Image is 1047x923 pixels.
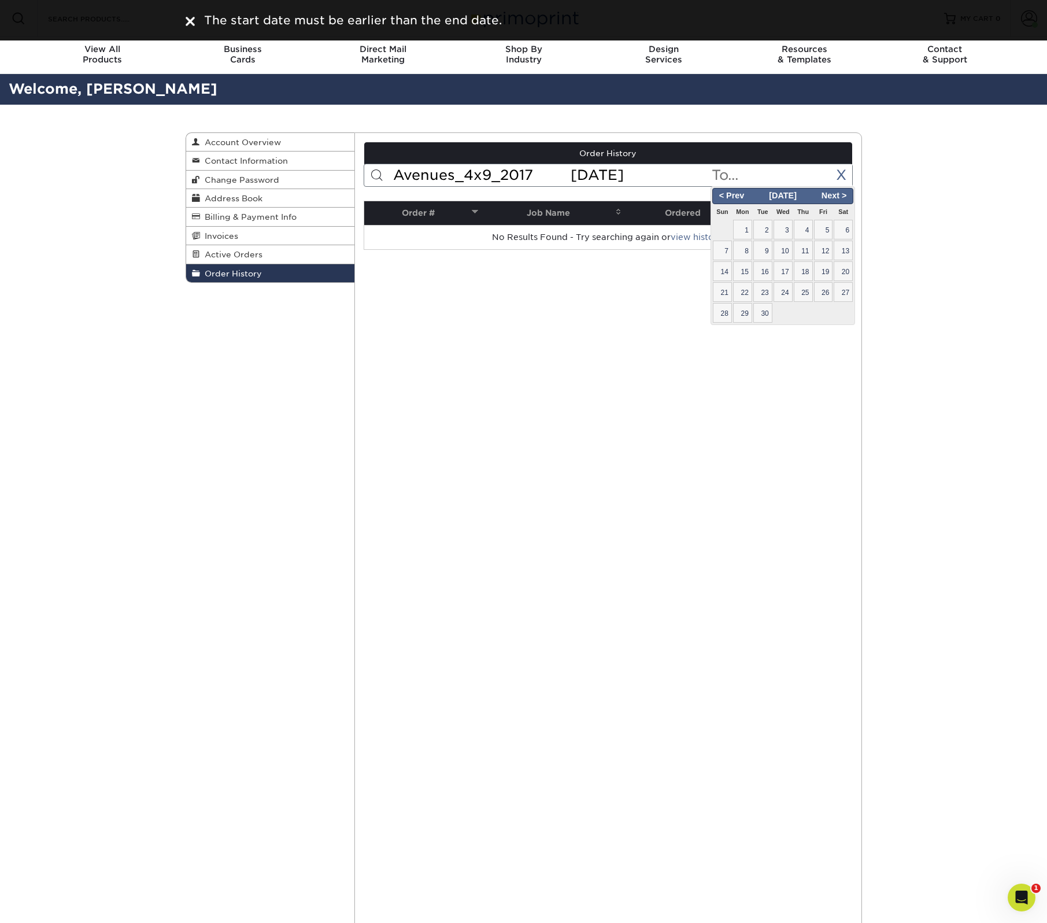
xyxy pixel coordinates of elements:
span: View All [32,44,173,54]
a: Resources& Templates [734,37,875,74]
span: 1 [733,220,752,239]
span: 17 [774,261,793,281]
span: 11 [794,241,813,260]
div: & Support [875,44,1015,65]
span: < Prev [714,190,749,202]
img: close [186,17,195,26]
span: 1 [1031,884,1041,893]
span: 12 [814,241,833,260]
span: 29 [733,303,752,323]
span: 5 [814,220,833,239]
a: Active Orders [186,245,355,264]
a: Address Book [186,189,355,208]
span: Invoices [200,231,238,241]
a: Order History [364,142,852,164]
div: Industry [453,44,594,65]
span: Account Overview [200,138,281,147]
th: Mon [732,204,753,219]
span: Next > [816,190,852,202]
iframe: Intercom live chat [1008,884,1035,911]
span: 23 [753,282,772,302]
a: Billing & Payment Info [186,208,355,226]
span: Contact Information [200,156,288,165]
th: Job Name [482,201,626,225]
span: Resources [734,44,875,54]
span: Shop By [453,44,594,54]
a: Contact Information [186,152,355,170]
a: Contact& Support [875,37,1015,74]
div: Products [32,44,173,65]
span: 28 [713,303,732,323]
span: [DATE] [765,191,801,200]
span: Contact [875,44,1015,54]
a: DesignServices [594,37,734,74]
a: Order History [186,264,355,282]
span: 4 [794,220,813,239]
span: 14 [713,261,732,281]
span: 30 [753,303,772,323]
span: Active Orders [200,250,262,259]
th: Order # [364,201,482,225]
span: The start date must be earlier than the end date. [204,13,502,27]
a: Change Password [186,171,355,189]
span: Direct Mail [313,44,453,54]
span: 6 [834,220,853,239]
span: 7 [713,241,732,260]
div: Cards [172,44,313,65]
th: Ordered [625,201,749,225]
span: 22 [733,282,752,302]
th: Wed [773,204,793,219]
span: 18 [794,261,813,281]
span: 25 [794,282,813,302]
input: Search Orders... [392,164,569,186]
span: Design [594,44,734,54]
span: 13 [834,241,853,260]
span: 9 [753,241,772,260]
span: 8 [733,241,752,260]
span: Address Book [200,194,262,203]
span: Order History [200,269,262,278]
span: 27 [834,282,853,302]
input: From... [569,164,711,186]
span: 26 [814,282,833,302]
span: 3 [774,220,793,239]
a: Shop ByIndustry [453,37,594,74]
span: 16 [753,261,772,281]
span: 15 [733,261,752,281]
span: 10 [774,241,793,260]
a: view history [671,232,722,242]
div: Marketing [313,44,453,65]
span: 24 [774,282,793,302]
th: Sun [712,204,732,219]
a: Direct MailMarketing [313,37,453,74]
span: 19 [814,261,833,281]
th: Sat [833,204,853,219]
a: Invoices [186,227,355,245]
th: Tue [753,204,773,219]
div: Services [594,44,734,65]
span: Change Password [200,175,279,184]
span: 20 [834,261,853,281]
span: Business [172,44,313,54]
th: Fri [813,204,834,219]
th: Thu [793,204,813,219]
a: BusinessCards [172,37,313,74]
input: To... [711,164,852,186]
a: X [836,167,846,183]
span: 2 [753,220,772,239]
a: Account Overview [186,133,355,152]
td: No Results Found - Try searching again or . [364,225,852,249]
div: & Templates [734,44,875,65]
a: View AllProducts [32,37,173,74]
span: 21 [713,282,732,302]
span: Billing & Payment Info [200,212,297,221]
